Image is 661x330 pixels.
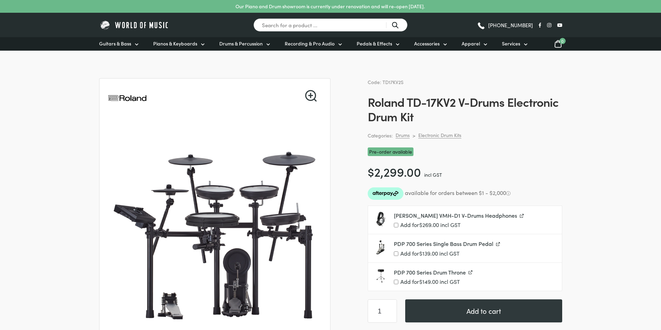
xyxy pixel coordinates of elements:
[285,40,335,47] span: Recording & Pro Audio
[374,268,388,283] img: PDP-700-Series-Drum-Throne
[419,221,439,228] span: 269.00
[488,22,533,28] span: [PHONE_NUMBER]
[394,222,556,228] label: Add for
[219,40,263,47] span: Drums & Percussion
[502,40,520,47] span: Services
[419,278,438,285] span: 149.00
[439,249,460,257] span: incl GST
[394,223,398,227] input: Add for$269.00 incl GST
[357,40,392,47] span: Pedals & Effects
[418,132,461,138] a: Electronic Drum Kits
[559,38,566,44] span: 0
[394,250,556,257] label: Add for
[477,20,533,30] a: [PHONE_NUMBER]
[305,90,317,102] a: View full-screen image gallery
[368,132,393,140] span: Categories:
[235,3,425,10] p: Our Piano and Drum showroom is currently under renovation and will re-open [DATE].
[374,212,388,226] img: Roland-VMH-D1-V-Drums-Headphones-Profile
[414,40,440,47] span: Accessories
[462,40,480,47] span: Apparel
[153,40,197,47] span: Pianos & Keyboards
[419,278,422,285] span: $
[108,79,147,118] img: Roland
[424,171,442,178] span: incl GST
[394,280,398,284] input: Add for$149.00 incl GST
[368,79,403,85] span: Code: TD17KV2S
[440,221,461,228] span: incl GST
[419,221,422,228] span: $
[368,163,374,180] span: $
[368,94,562,123] h1: Roland TD-17KV2 V-Drums Electronic Drum Kit
[253,18,408,32] input: Search for a product ...
[394,268,466,276] span: PDP 700 Series Drum Throne
[394,240,493,247] span: PDP 700 Series Single Bass Drum Pedal
[419,249,422,257] span: $
[374,240,388,255] img: PDP-700-Series-Single-Bass-Drum-Pedal
[99,20,170,30] img: World of Music
[440,278,460,285] span: incl GST
[368,163,421,180] bdi: 2,299.00
[394,212,517,219] span: [PERSON_NAME] VMH-D1 V-Drums Headphones
[394,279,556,285] label: Add for
[368,147,413,156] span: Pre-order available
[396,132,410,138] a: Drums
[419,249,438,257] span: 139.00
[368,299,397,323] input: Product quantity
[405,299,562,322] button: Add to cart
[394,251,398,256] input: Add for$139.00 incl GST
[99,40,131,47] span: Guitars & Bass
[561,254,661,330] iframe: Chat with our support team
[412,132,416,138] div: >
